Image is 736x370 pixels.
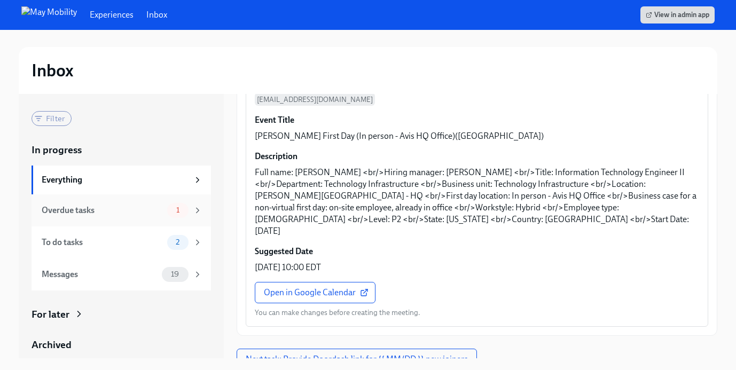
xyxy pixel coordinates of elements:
[32,308,211,321] a: For later
[42,204,163,216] div: Overdue tasks
[32,60,74,81] h2: Inbox
[170,206,186,214] span: 1
[646,10,709,20] span: View in admin app
[146,9,167,21] a: Inbox
[640,6,715,23] a: View in admin app
[255,151,297,162] h6: Description
[255,282,375,303] a: Open in Google Calendar
[32,338,211,352] a: Archived
[42,174,189,186] div: Everything
[255,262,321,273] p: [DATE] 10:00 EDT
[169,238,186,246] span: 2
[237,349,477,370] button: Next task: Provide Doordash link for {{ MM/DD }} new joiners
[32,308,69,321] div: For later
[32,258,211,290] a: Messages19
[32,226,211,258] a: To do tasks2
[255,246,313,257] h6: Suggested Date
[42,269,158,280] div: Messages
[42,237,163,248] div: To do tasks
[21,6,77,23] img: May Mobility
[255,114,294,126] h6: Event Title
[32,194,211,226] a: Overdue tasks1
[255,130,544,142] p: [PERSON_NAME] First Day (In person - Avis HQ Office)([GEOGRAPHIC_DATA])
[255,167,699,237] p: Full name: [PERSON_NAME] <br/>Hiring manager: [PERSON_NAME] <br/>Title: Information Technology En...
[255,308,420,318] p: You can make changes before creating the meeting.
[255,93,375,106] span: [EMAIL_ADDRESS][DOMAIN_NAME]
[32,143,211,157] a: In progress
[32,166,211,194] a: Everything
[246,354,468,365] span: Next task: Provide Doordash link for {{ MM/DD }} new joiners
[264,287,366,298] span: Open in Google Calendar
[165,270,185,278] span: 19
[90,9,134,21] a: Experiences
